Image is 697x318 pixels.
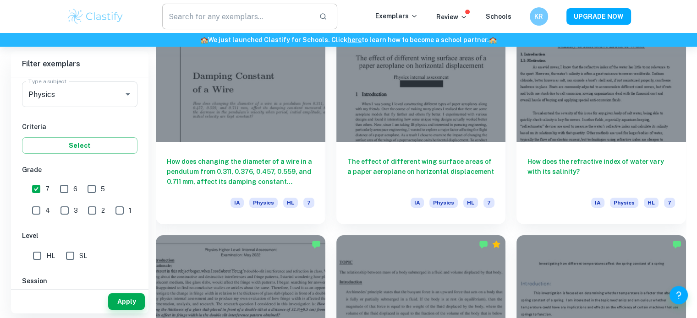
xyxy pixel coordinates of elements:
[527,156,675,187] h6: How does the refractive index of water vary with its salinity?
[22,276,137,286] h6: Session
[644,198,659,208] span: HL
[129,205,132,216] span: 1
[411,198,424,208] span: IA
[492,240,501,249] div: Premium
[610,198,638,208] span: Physics
[74,205,78,216] span: 3
[2,35,695,45] h6: We just launched Clastify for Schools. Click to learn how to become a school partner.
[672,240,681,249] img: Marked
[463,198,478,208] span: HL
[231,198,244,208] span: IA
[22,137,137,154] button: Select
[66,7,125,26] img: Clastify logo
[375,11,418,21] p: Exemplars
[101,184,105,194] span: 5
[664,198,675,208] span: 7
[489,36,497,43] span: 🏫
[156,15,325,224] a: How does changing the diameter of a wire in a pendulum from 0.311, 0.376, 0.457, 0.559, and 0.711...
[516,15,686,224] a: How does the refractive index of water vary with its salinity?IAPhysicsHL7
[162,4,312,29] input: Search for any exemplars...
[79,251,87,261] span: SL
[22,122,137,132] h6: Criteria
[45,184,49,194] span: 7
[249,198,278,208] span: Physics
[566,8,631,25] button: UPGRADE NOW
[336,15,506,224] a: The effect of different wing surface areas of a paper aeroplane on horizontal displacementIAPhysi...
[436,12,467,22] p: Review
[483,198,494,208] span: 7
[101,205,105,216] span: 2
[28,77,66,85] label: Type a subject
[167,156,314,187] h6: How does changing the diameter of a wire in a pendulum from 0.311, 0.376, 0.457, 0.559, and 0.711...
[283,198,298,208] span: HL
[73,184,77,194] span: 6
[670,286,688,304] button: Help and Feedback
[591,198,604,208] span: IA
[303,198,314,208] span: 7
[479,240,488,249] img: Marked
[347,156,495,187] h6: The effect of different wing surface areas of a paper aeroplane on horizontal displacement
[45,205,50,216] span: 4
[312,240,321,249] img: Marked
[429,198,458,208] span: Physics
[486,13,511,20] a: Schools
[530,7,548,26] button: KR
[200,36,208,43] span: 🏫
[11,51,148,77] h6: Filter exemplars
[22,165,137,175] h6: Grade
[22,231,137,241] h6: Level
[46,251,55,261] span: HL
[108,293,145,310] button: Apply
[533,11,544,22] h6: KR
[347,36,362,43] a: here
[121,88,134,101] button: Open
